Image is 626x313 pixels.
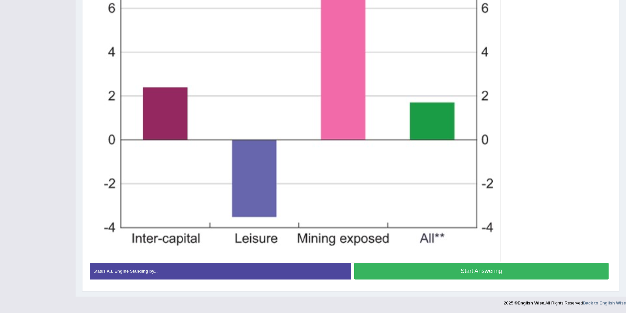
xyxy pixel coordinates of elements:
button: Start Answering [354,263,609,279]
div: Status: [90,263,351,279]
strong: English Wise. [518,301,545,305]
strong: A.I. Engine Standing by... [106,269,157,274]
a: Back to English Wise [583,301,626,305]
div: 2025 © All Rights Reserved [504,297,626,306]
